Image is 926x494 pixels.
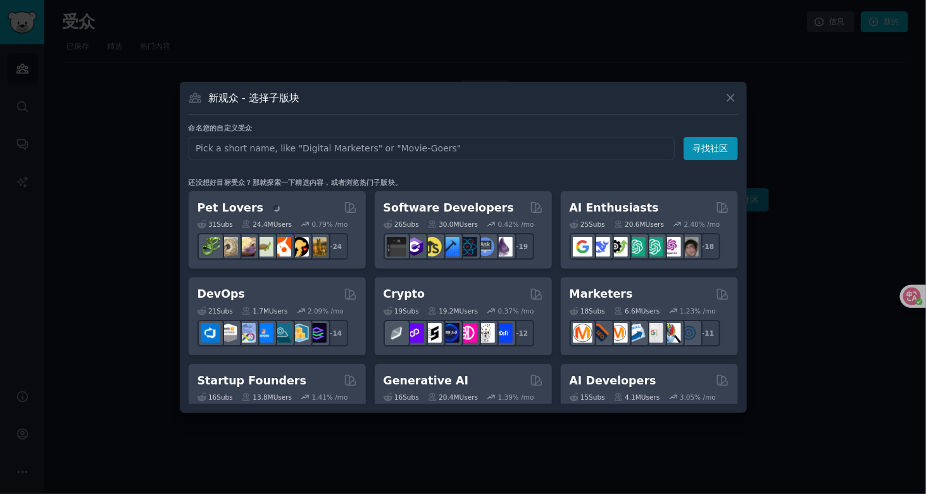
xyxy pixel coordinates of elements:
h2: AI Enthusiasts [570,200,659,216]
img: defi_ [493,323,513,343]
img: AWS_Certified_Experts [218,323,238,343]
div: + 19 [508,233,534,260]
img: platformengineering [272,323,291,343]
div: 0.42 % /mo [498,220,534,229]
img: azuredevops [201,323,220,343]
img: defiblockchain [458,323,477,343]
font: 命名您的自定义受众 [189,124,253,132]
div: 1.39 % /mo [498,393,534,402]
div: + 14 [322,320,348,346]
div: 16 Sub s [384,393,419,402]
img: ethstaker [422,323,442,343]
div: + 12 [508,320,534,346]
div: 4.1M Users [614,393,660,402]
img: Emailmarketing [626,323,646,343]
img: AskComputerScience [475,237,495,256]
img: leopardgeckos [236,237,256,256]
button: 寻找社区 [684,137,738,160]
img: ethfinance [387,323,406,343]
h2: DevOps [197,286,246,302]
h2: Startup Founders [197,373,306,389]
h2: Generative AI [384,373,469,389]
img: bigseo [591,323,610,343]
img: iOSProgramming [440,237,460,256]
img: csharp [404,237,424,256]
div: + 11 [694,320,720,346]
img: learnjavascript [422,237,442,256]
img: MarketingResearch [661,323,681,343]
div: 15 Sub s [570,393,605,402]
h2: Pet Lovers [197,200,283,216]
img: ArtificalIntelligence [679,237,699,256]
div: 30.0M Users [428,220,478,229]
div: 24.4M Users [242,220,292,229]
img: DevOpsLinks [254,323,273,343]
div: 2.09 % /mo [308,307,344,315]
div: 25 Sub s [570,220,605,229]
h2: Marketers [570,286,633,302]
img: herpetology [201,237,220,256]
img: cockatiel [272,237,291,256]
img: chatgpt_promptDesign [626,237,646,256]
div: 31 Sub s [197,220,233,229]
div: 0.79 % /mo [312,220,348,229]
img: dogbreed [307,237,327,256]
img: CryptoNews [475,323,495,343]
img: AskMarketing [608,323,628,343]
img: turtle [254,237,273,256]
img: chatgpt_prompts_ [644,237,663,256]
h2: Software Developers [384,200,514,216]
input: Pick a short name, like "Digital Marketers" or "Movie-Goers" [189,137,675,160]
div: 21 Sub s [197,307,233,315]
div: 18 Sub s [570,307,605,315]
div: 0.37 % /mo [498,307,534,315]
div: 20.6M Users [614,220,664,229]
img: PlatformEngineers [307,323,327,343]
img: ballpython [218,237,238,256]
div: + 24 [322,233,348,260]
font: 还没想好目标受众？那就探索一下精选内容，或者浏览热门子版块。 [189,179,403,186]
img: OnlineMarketing [679,323,699,343]
img: elixir [493,237,513,256]
img: content_marketing [573,323,592,343]
img: AItoolsCatalog [608,237,628,256]
font: 寻找社区 [693,143,729,153]
div: 2.40 % /mo [684,220,720,229]
img: PetAdvice [289,237,309,256]
div: 6.6M Users [614,307,660,315]
div: 1.7M Users [242,307,288,315]
font: 新观众 - 选择子版块 [208,92,299,104]
div: 13.8M Users [242,393,292,402]
img: web3 [440,323,460,343]
img: googleads [644,323,663,343]
img: 0xPolygon [404,323,424,343]
img: reactnative [458,237,477,256]
img: DeepSeek [591,237,610,256]
img: OpenAIDev [661,237,681,256]
div: 1.41 % /mo [312,393,348,402]
img: GoogleGeminiAI [573,237,592,256]
div: 19.2M Users [428,307,478,315]
img: software [387,237,406,256]
div: 19 Sub s [384,307,419,315]
div: 3.05 % /mo [680,393,716,402]
h2: AI Developers [570,373,656,389]
img: Docker_DevOps [236,323,256,343]
div: 20.4M Users [428,393,478,402]
div: 1.23 % /mo [680,307,716,315]
div: + 18 [694,233,720,260]
img: aws_cdk [289,323,309,343]
div: 26 Sub s [384,220,419,229]
h2: Crypto [384,286,425,302]
div: 16 Sub s [197,393,233,402]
